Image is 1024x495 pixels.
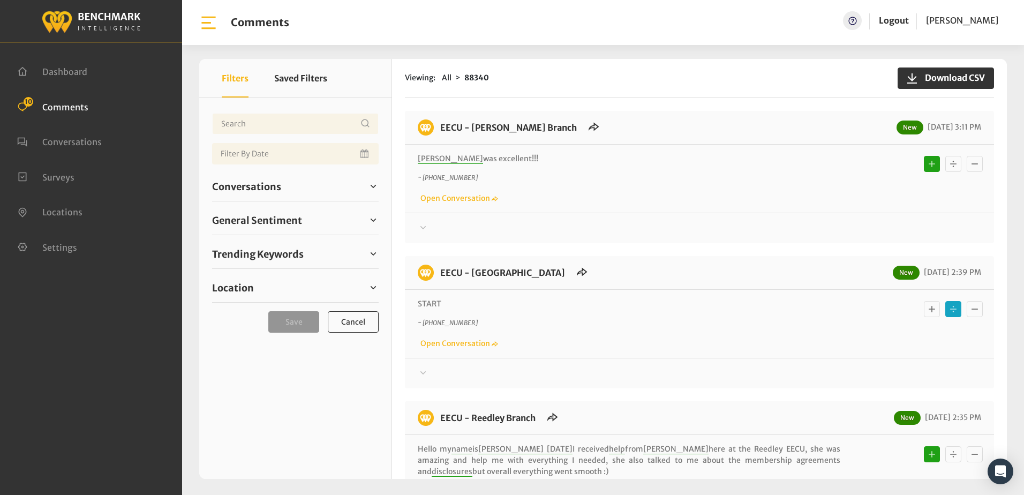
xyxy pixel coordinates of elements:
[42,207,82,217] span: Locations
[418,298,840,310] p: START
[212,179,281,194] span: Conversations
[893,266,920,280] span: New
[405,72,435,84] span: Viewing:
[42,66,87,77] span: Dashboard
[212,212,379,228] a: General Sentiment
[418,339,498,348] a: Open Conversation
[42,137,102,147] span: Conversations
[212,143,379,164] input: Date range input field
[879,15,909,26] a: Logout
[925,122,981,132] span: [DATE] 3:11 PM
[478,444,573,454] span: [PERSON_NAME] [DATE]
[212,178,379,194] a: Conversations
[212,280,379,296] a: Location
[212,281,254,295] span: Location
[897,121,923,134] span: New
[898,67,994,89] button: Download CSV
[418,119,434,136] img: benchmark
[418,444,840,477] p: Hello my is I received from here at the Reedley EECU, she was amazing and help me with everything...
[879,11,909,30] a: Logout
[418,193,498,203] a: Open Conversation
[17,65,87,76] a: Dashboard
[17,206,82,216] a: Locations
[440,122,577,133] a: EECU - [PERSON_NAME] Branch
[643,444,709,454] span: [PERSON_NAME]
[42,101,88,112] span: Comments
[17,101,88,111] a: Comments 10
[926,11,998,30] a: [PERSON_NAME]
[17,171,74,182] a: Surveys
[418,174,478,182] i: ~ [PHONE_NUMBER]
[921,153,985,175] div: Basic example
[328,311,379,333] button: Cancel
[440,412,536,423] a: EECU - Reedley Branch
[442,73,451,82] span: All
[434,265,571,281] h6: EECU - Clinton Way
[418,265,434,281] img: benchmark
[926,15,998,26] span: [PERSON_NAME]
[609,444,625,454] span: help
[918,71,985,84] span: Download CSV
[921,444,985,465] div: Basic example
[274,59,327,97] button: Saved Filters
[212,246,379,262] a: Trending Keywords
[212,213,302,228] span: General Sentiment
[222,59,249,97] button: Filters
[434,119,583,136] h6: EECU - Armstrong Branch
[451,444,472,454] span: name
[434,410,542,426] h6: EECU - Reedley Branch
[464,73,489,82] strong: 88340
[921,298,985,320] div: Basic example
[432,467,472,477] span: disclosures
[418,153,840,164] p: was excellent!!!
[17,136,102,146] a: Conversations
[358,143,372,164] button: Open Calendar
[42,242,77,252] span: Settings
[24,97,33,107] span: 10
[42,171,74,182] span: Surveys
[212,247,304,261] span: Trending Keywords
[922,412,981,422] span: [DATE] 2:35 PM
[440,267,565,278] a: EECU - [GEOGRAPHIC_DATA]
[418,319,478,327] i: ~ [PHONE_NUMBER]
[17,241,77,252] a: Settings
[41,8,141,34] img: benchmark
[418,410,434,426] img: benchmark
[231,16,289,29] h1: Comments
[894,411,921,425] span: New
[988,459,1013,484] div: Open Intercom Messenger
[921,267,981,277] span: [DATE] 2:39 PM
[212,113,379,134] input: Username
[418,154,483,164] span: [PERSON_NAME]
[199,13,218,32] img: bar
